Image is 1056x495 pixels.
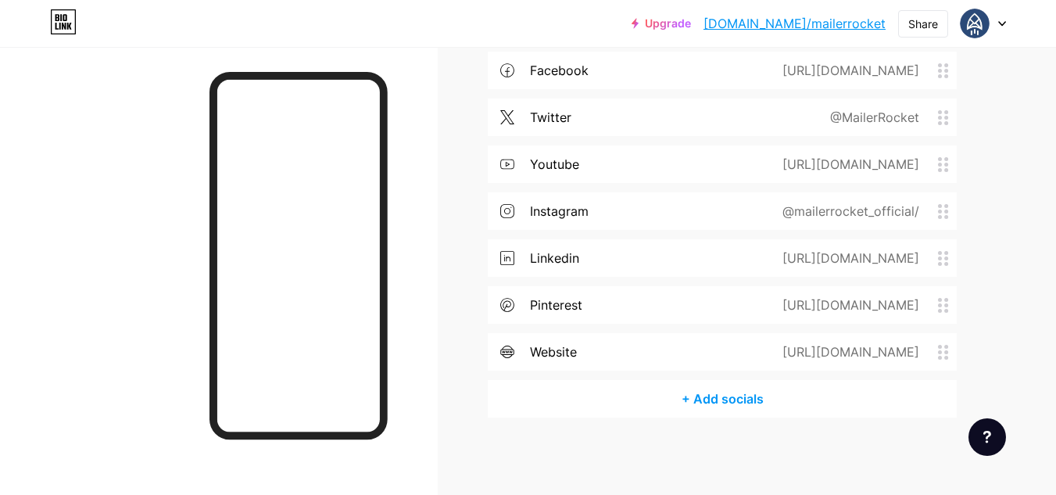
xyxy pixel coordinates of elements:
[530,202,589,221] div: instagram
[757,155,938,174] div: [URL][DOMAIN_NAME]
[530,61,589,80] div: facebook
[960,9,990,38] img: mailerrocket
[530,296,582,314] div: pinterest
[757,202,938,221] div: @mailerrocket_official/
[530,108,571,127] div: twitter
[632,17,691,30] a: Upgrade
[757,249,938,267] div: [URL][DOMAIN_NAME]
[908,16,938,32] div: Share
[488,380,957,418] div: + Add socials
[757,61,938,80] div: [URL][DOMAIN_NAME]
[805,108,938,127] div: @MailerRocket
[703,14,886,33] a: [DOMAIN_NAME]/mailerrocket
[757,343,938,361] div: [URL][DOMAIN_NAME]
[530,249,579,267] div: linkedin
[530,155,579,174] div: youtube
[530,343,577,361] div: website
[757,296,938,314] div: [URL][DOMAIN_NAME]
